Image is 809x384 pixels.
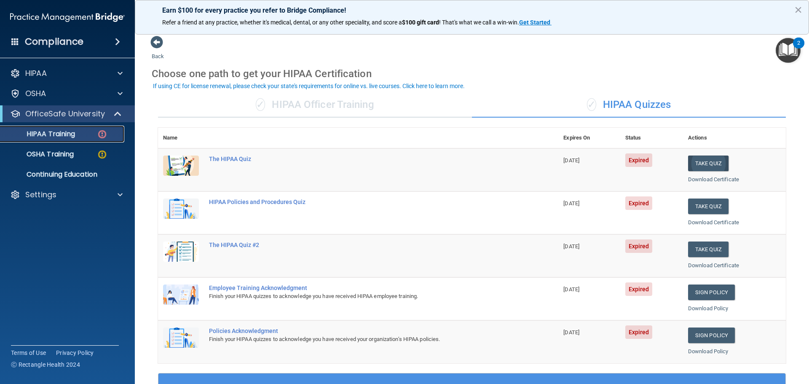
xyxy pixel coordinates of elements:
[10,109,122,119] a: OfficeSafe University
[688,242,729,257] button: Take Quiz
[25,36,83,48] h4: Compliance
[688,199,729,214] button: Take Quiz
[625,282,653,296] span: Expired
[10,190,123,200] a: Settings
[162,6,782,14] p: Earn $100 for every practice you refer to Bridge Compliance!
[256,98,265,111] span: ✓
[5,170,121,179] p: Continuing Education
[25,68,47,78] p: HIPAA
[153,83,465,89] div: If using CE for license renewal, please check your state's requirements for online vs. live cours...
[158,92,472,118] div: HIPAA Officer Training
[25,109,105,119] p: OfficeSafe University
[625,196,653,210] span: Expired
[25,190,56,200] p: Settings
[688,285,735,300] a: Sign Policy
[794,3,802,16] button: Close
[209,285,516,291] div: Employee Training Acknowledgment
[620,128,683,148] th: Status
[683,128,786,148] th: Actions
[162,19,402,26] span: Refer a friend at any practice, whether it's medical, dental, or any other speciality, and score a
[688,328,735,343] a: Sign Policy
[776,38,801,63] button: Open Resource Center, 2 new notifications
[587,98,596,111] span: ✓
[209,156,516,162] div: The HIPAA Quiz
[152,82,466,90] button: If using CE for license renewal, please check your state's requirements for online vs. live cours...
[56,349,94,357] a: Privacy Policy
[472,92,786,118] div: HIPAA Quizzes
[563,329,579,336] span: [DATE]
[688,156,729,171] button: Take Quiz
[563,243,579,250] span: [DATE]
[11,349,46,357] a: Terms of Use
[158,128,204,148] th: Name
[25,89,46,99] p: OSHA
[10,68,123,78] a: HIPAA
[519,19,550,26] strong: Get Started
[688,348,729,354] a: Download Policy
[97,129,107,140] img: danger-circle.6113f641.png
[563,157,579,164] span: [DATE]
[688,176,739,183] a: Download Certificate
[209,328,516,334] div: Policies Acknowledgment
[625,153,653,167] span: Expired
[439,19,519,26] span: ! That's what we call a win-win.
[519,19,552,26] a: Get Started
[688,305,729,311] a: Download Policy
[11,360,80,369] span: Ⓒ Rectangle Health 2024
[625,325,653,339] span: Expired
[209,334,516,344] div: Finish your HIPAA quizzes to acknowledge you have received your organization’s HIPAA policies.
[797,43,800,54] div: 2
[10,89,123,99] a: OSHA
[402,19,439,26] strong: $100 gift card
[558,128,620,148] th: Expires On
[5,150,74,158] p: OSHA Training
[5,130,75,138] p: HIPAA Training
[152,43,164,59] a: Back
[97,149,107,160] img: warning-circle.0cc9ac19.png
[209,199,516,205] div: HIPAA Policies and Procedures Quiz
[209,242,516,248] div: The HIPAA Quiz #2
[625,239,653,253] span: Expired
[10,9,125,26] img: PMB logo
[209,291,516,301] div: Finish your HIPAA quizzes to acknowledge you have received HIPAA employee training.
[563,286,579,293] span: [DATE]
[688,262,739,269] a: Download Certificate
[152,62,792,86] div: Choose one path to get your HIPAA Certification
[688,219,739,226] a: Download Certificate
[563,200,579,207] span: [DATE]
